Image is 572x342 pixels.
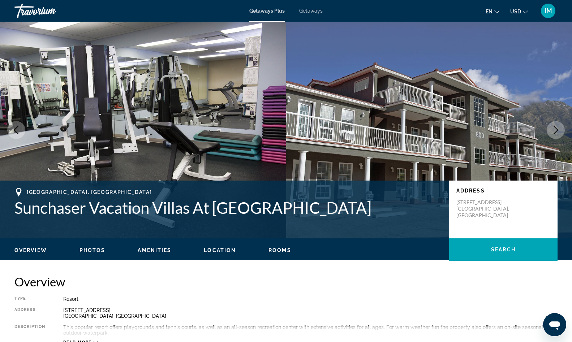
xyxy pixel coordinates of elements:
a: Getaways [299,8,323,14]
span: Location [204,247,236,253]
span: Search [491,247,516,252]
div: [STREET_ADDRESS] [GEOGRAPHIC_DATA], [GEOGRAPHIC_DATA] [63,307,558,319]
button: Change currency [510,6,528,17]
button: Photos [79,247,106,254]
span: en [486,9,493,14]
span: Amenities [138,247,171,253]
button: Next image [547,121,565,139]
div: This popular resort offers playgrounds and tennis courts, as well as an all-season recreation cen... [63,324,558,336]
iframe: Button to launch messaging window [543,313,566,336]
h2: Overview [14,274,558,289]
span: Rooms [268,247,291,253]
div: Description [14,324,45,336]
p: Address [456,188,550,194]
a: Travorium [14,1,87,20]
button: Overview [14,247,47,254]
span: Photos [79,247,106,253]
p: [STREET_ADDRESS] [GEOGRAPHIC_DATA], [GEOGRAPHIC_DATA] [456,199,514,218]
h1: Sunchaser Vacation Villas At [GEOGRAPHIC_DATA] [14,198,442,217]
button: Amenities [138,247,171,254]
span: Overview [14,247,47,253]
button: Search [449,238,558,261]
a: Getaways Plus [249,8,285,14]
div: Resort [63,296,558,302]
button: User Menu [539,3,558,18]
button: Location [204,247,236,254]
span: [GEOGRAPHIC_DATA], [GEOGRAPHIC_DATA] [27,189,152,195]
button: Rooms [268,247,291,254]
span: IM [545,7,552,14]
button: Previous image [7,121,25,139]
span: USD [510,9,521,14]
div: Type [14,296,45,302]
div: Address [14,307,45,319]
button: Change language [486,6,499,17]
